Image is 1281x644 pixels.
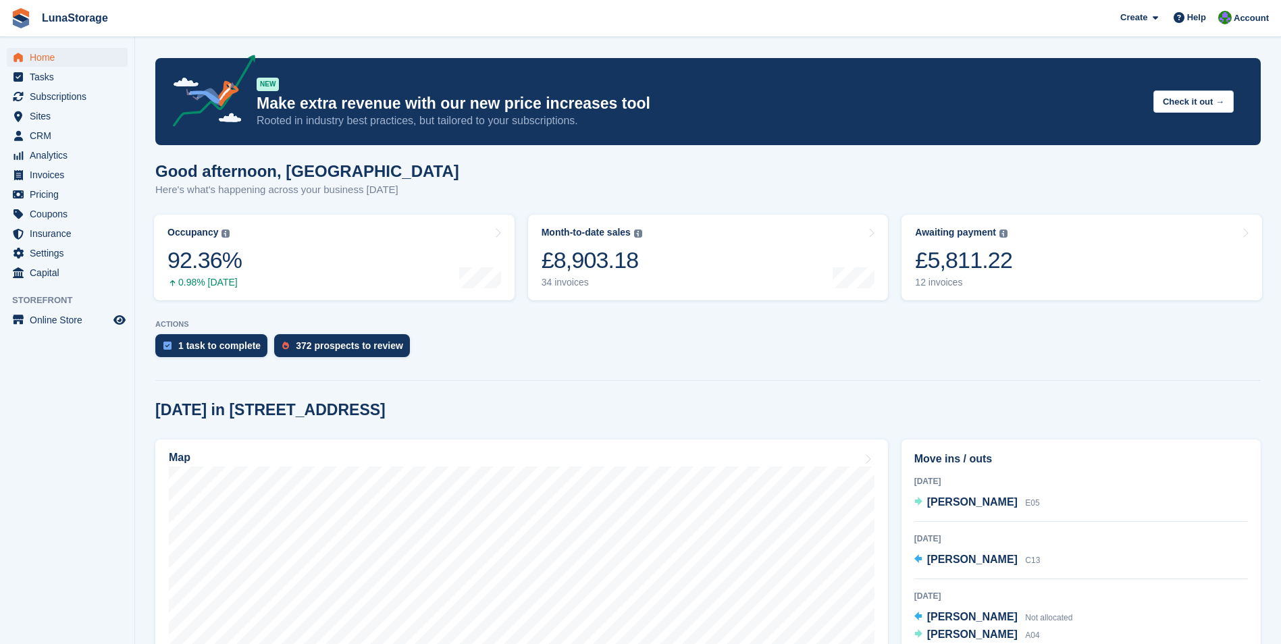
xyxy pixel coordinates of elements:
[11,8,31,28] img: stora-icon-8386f47178a22dfd0bd8f6a31ec36ba5ce8667c1dd55bd0f319d3a0aa187defe.svg
[914,533,1248,545] div: [DATE]
[1025,556,1040,565] span: C13
[1218,11,1232,24] img: Cathal Vaughan
[528,215,889,300] a: Month-to-date sales £8,903.18 34 invoices
[30,68,111,86] span: Tasks
[927,496,1018,508] span: [PERSON_NAME]
[7,107,128,126] a: menu
[155,320,1261,329] p: ACTIONS
[915,246,1012,274] div: £5,811.22
[30,107,111,126] span: Sites
[167,227,218,238] div: Occupancy
[36,7,113,29] a: LunaStorage
[915,227,996,238] div: Awaiting payment
[542,277,642,288] div: 34 invoices
[7,185,128,204] a: menu
[915,277,1012,288] div: 12 invoices
[901,215,1262,300] a: Awaiting payment £5,811.22 12 invoices
[257,78,279,91] div: NEW
[7,244,128,263] a: menu
[30,244,111,263] span: Settings
[7,263,128,282] a: menu
[1153,90,1234,113] button: Check it out →
[1187,11,1206,24] span: Help
[7,126,128,145] a: menu
[167,246,242,274] div: 92.36%
[1025,498,1039,508] span: E05
[30,126,111,145] span: CRM
[163,342,172,350] img: task-75834270c22a3079a89374b754ae025e5fb1db73e45f91037f5363f120a921f8.svg
[155,401,386,419] h2: [DATE] in [STREET_ADDRESS]
[30,224,111,243] span: Insurance
[1234,11,1269,25] span: Account
[1025,613,1072,622] span: Not allocated
[257,94,1143,113] p: Make extra revenue with our new price increases tool
[7,87,128,106] a: menu
[914,451,1248,467] h2: Move ins / outs
[7,205,128,223] a: menu
[30,311,111,329] span: Online Store
[178,340,261,351] div: 1 task to complete
[7,165,128,184] a: menu
[1120,11,1147,24] span: Create
[927,611,1018,622] span: [PERSON_NAME]
[927,628,1018,640] span: [PERSON_NAME]
[914,609,1073,626] a: [PERSON_NAME] Not allocated
[169,452,190,464] h2: Map
[999,230,1008,238] img: icon-info-grey-7440780725fd019a000dd9b08b2336e03edf1995a4989e88bcd33f0948082b44.svg
[30,165,111,184] span: Invoices
[914,626,1040,644] a: [PERSON_NAME] A04
[7,146,128,165] a: menu
[30,87,111,106] span: Subscriptions
[221,230,230,238] img: icon-info-grey-7440780725fd019a000dd9b08b2336e03edf1995a4989e88bcd33f0948082b44.svg
[167,277,242,288] div: 0.98% [DATE]
[927,554,1018,565] span: [PERSON_NAME]
[7,311,128,329] a: menu
[542,246,642,274] div: £8,903.18
[282,342,289,350] img: prospect-51fa495bee0391a8d652442698ab0144808aea92771e9ea1ae160a38d050c398.svg
[30,48,111,67] span: Home
[542,227,631,238] div: Month-to-date sales
[257,113,1143,128] p: Rooted in industry best practices, but tailored to your subscriptions.
[111,312,128,328] a: Preview store
[154,215,515,300] a: Occupancy 92.36% 0.98% [DATE]
[914,552,1041,569] a: [PERSON_NAME] C13
[634,230,642,238] img: icon-info-grey-7440780725fd019a000dd9b08b2336e03edf1995a4989e88bcd33f0948082b44.svg
[161,55,256,132] img: price-adjustments-announcement-icon-8257ccfd72463d97f412b2fc003d46551f7dbcb40ab6d574587a9cd5c0d94...
[274,334,417,364] a: 372 prospects to review
[155,162,459,180] h1: Good afternoon, [GEOGRAPHIC_DATA]
[30,263,111,282] span: Capital
[914,590,1248,602] div: [DATE]
[7,68,128,86] a: menu
[30,185,111,204] span: Pricing
[155,334,274,364] a: 1 task to complete
[12,294,134,307] span: Storefront
[30,146,111,165] span: Analytics
[1025,630,1039,640] span: A04
[7,224,128,243] a: menu
[296,340,403,351] div: 372 prospects to review
[155,182,459,198] p: Here's what's happening across your business [DATE]
[914,475,1248,487] div: [DATE]
[914,494,1040,512] a: [PERSON_NAME] E05
[30,205,111,223] span: Coupons
[7,48,128,67] a: menu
